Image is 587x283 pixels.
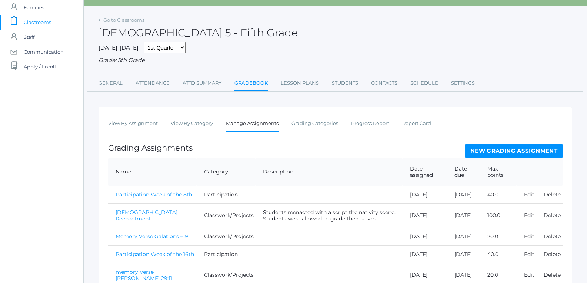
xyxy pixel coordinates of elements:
a: Edit [524,272,534,278]
a: Attd Summary [183,76,221,91]
a: Delete [544,251,561,257]
th: Category [197,158,256,186]
td: Participation [197,245,256,263]
span: Communication [24,44,64,59]
a: Lesson Plans [281,76,319,91]
a: Progress Report [351,116,389,131]
th: Max points [480,158,517,186]
td: 20.0 [480,228,517,245]
a: Delete [544,191,561,198]
a: General [99,76,123,91]
a: Delete [544,212,561,219]
a: Edit [524,233,534,240]
th: Name [108,158,197,186]
a: [DEMOGRAPHIC_DATA] Reenactment [116,209,177,222]
a: Participation Week of the 16th [116,251,194,257]
a: Delete [544,233,561,240]
a: Schedule [410,76,438,91]
a: Settings [451,76,475,91]
td: 40.0 [480,186,517,203]
a: Grading Categories [291,116,338,131]
td: [DATE] [447,186,480,203]
td: Classwork/Projects [197,228,256,245]
td: 40.0 [480,245,517,263]
h2: [DEMOGRAPHIC_DATA] 5 - Fifth Grade [99,27,298,38]
td: Participation [197,186,256,203]
h1: Grading Assignments [108,144,193,152]
td: [DATE] [447,245,480,263]
td: [DATE] [447,228,480,245]
td: [DATE] [403,203,447,228]
a: Participation Week of the 8th [116,191,192,198]
a: Gradebook [234,76,268,92]
th: Date assigned [403,158,447,186]
a: Go to Classrooms [103,17,144,23]
td: Students reenacted with a script the nativity scene. Students were allowed to grade themselves. [256,203,403,228]
a: Edit [524,251,534,257]
a: Memory Verse Galations 6:9 [116,233,188,240]
span: Classrooms [24,15,51,30]
a: View By Category [171,116,213,131]
a: Delete [544,272,561,278]
td: [DATE] [403,228,447,245]
span: Apply / Enroll [24,59,56,74]
td: [DATE] [403,245,447,263]
span: Staff [24,30,34,44]
th: Date due [447,158,480,186]
span: [DATE]-[DATE] [99,44,139,51]
a: View By Assignment [108,116,158,131]
a: Attendance [136,76,170,91]
a: Edit [524,191,534,198]
td: 100.0 [480,203,517,228]
a: Students [332,76,358,91]
a: Report Card [402,116,431,131]
a: memory Verse [PERSON_NAME] 29:11 [116,269,172,282]
a: Contacts [371,76,397,91]
td: Classwork/Projects [197,203,256,228]
td: [DATE] [403,186,447,203]
a: New Grading Assignment [465,144,563,158]
a: Manage Assignments [226,116,279,132]
th: Description [256,158,403,186]
a: Edit [524,212,534,219]
div: Grade: 5th Grade [99,56,572,65]
td: [DATE] [447,203,480,228]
